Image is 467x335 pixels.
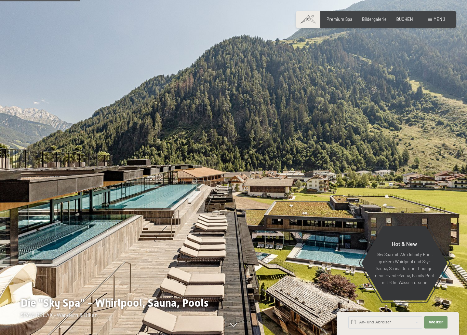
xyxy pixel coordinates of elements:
a: Hot & New Sky Spa mit 23m Infinity Pool, großem Whirlpool und Sky-Sauna, Sauna Outdoor Lounge, ne... [361,226,448,301]
p: Sky Spa mit 23m Infinity Pool, großem Whirlpool und Sky-Sauna, Sauna Outdoor Lounge, neue Event-S... [375,251,434,286]
button: Weiter [424,316,448,329]
a: Premium Spa [326,16,352,22]
span: Schnellanfrage [337,308,361,312]
span: Weiter [429,320,443,325]
a: BUCHEN [396,16,413,22]
span: Hot & New [392,240,417,247]
a: Bildergalerie [362,16,387,22]
span: Menü [433,16,445,22]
